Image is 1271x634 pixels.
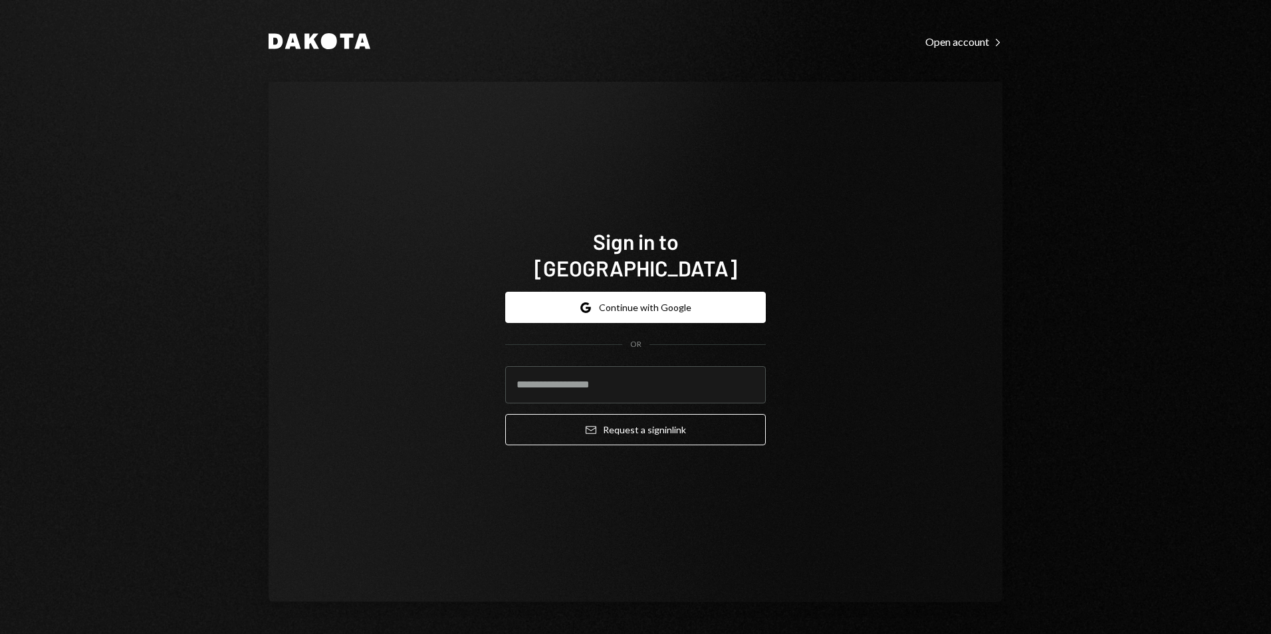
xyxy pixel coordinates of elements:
[925,35,1002,49] div: Open account
[505,414,766,445] button: Request a signinlink
[925,34,1002,49] a: Open account
[630,339,641,350] div: OR
[505,228,766,281] h1: Sign in to [GEOGRAPHIC_DATA]
[505,292,766,323] button: Continue with Google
